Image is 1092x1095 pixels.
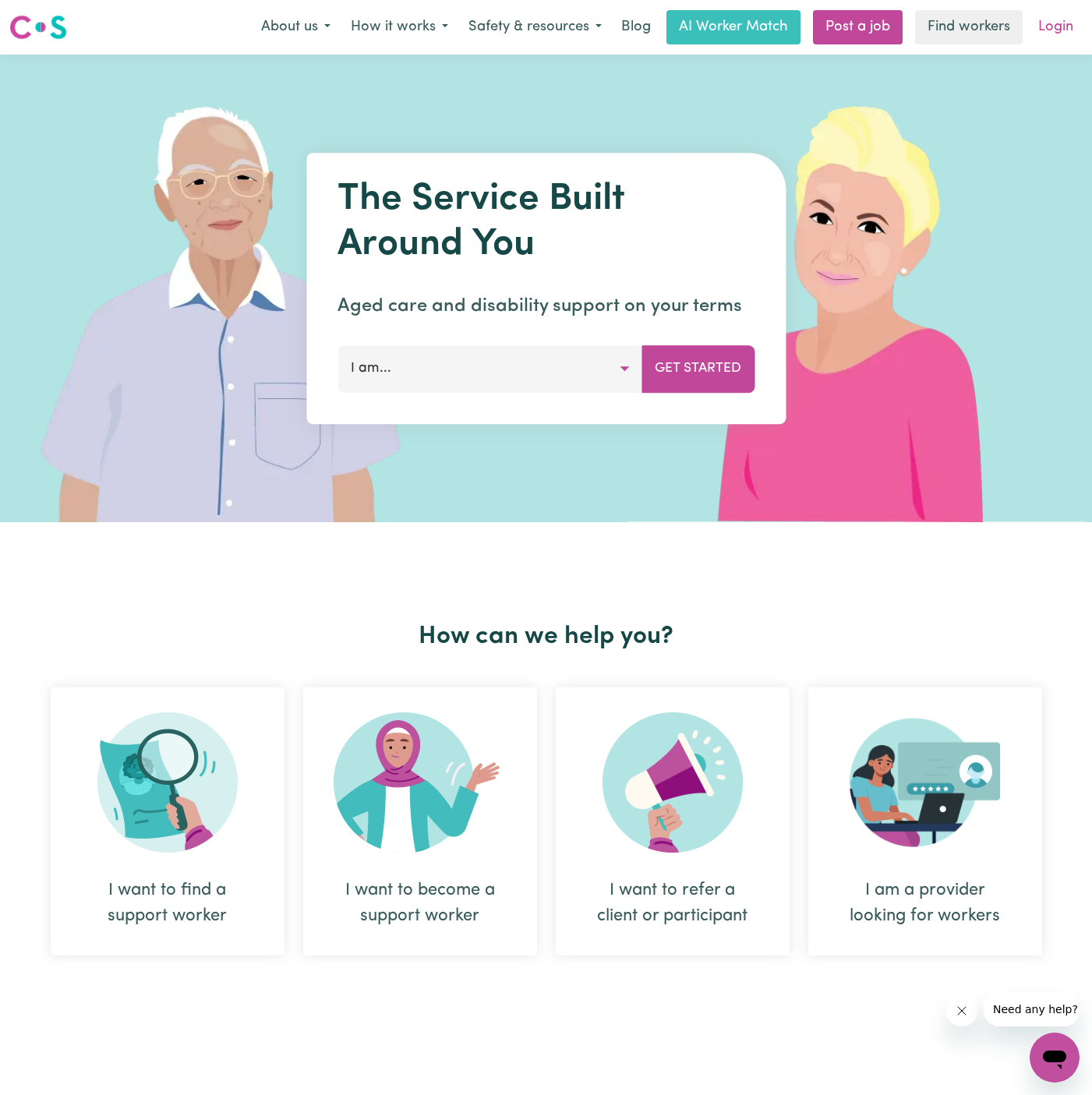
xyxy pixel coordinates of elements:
[846,878,1005,929] div: I am a provider looking for workers
[41,622,1051,652] h2: How can we help you?
[1030,1033,1080,1083] iframe: Button to launch messaging window
[9,9,67,45] a: Careseekers logo
[915,10,1023,44] a: Find workers
[458,11,612,44] button: Safety & resources
[1029,10,1083,44] a: Login
[593,878,752,929] div: I want to refer a client or participant
[813,10,903,44] a: Post a job
[556,687,790,955] div: I want to refer a client or participant
[337,345,642,392] button: I am...
[51,687,284,955] div: I want to find a support worker
[641,345,755,392] button: Get Started
[850,712,1001,853] img: Provider
[337,292,755,320] p: Aged care and disability support on your terms
[9,13,67,41] img: Careseekers logo
[88,878,247,929] div: I want to find a support worker
[341,11,458,44] button: How it works
[666,10,800,44] a: AI Worker Match
[984,992,1080,1026] iframe: Message from company
[251,11,341,44] button: About us
[946,995,977,1026] iframe: Close message
[303,687,537,955] div: I want to become a support worker
[97,712,238,853] img: Search
[334,712,507,853] img: Become Worker
[603,712,743,853] img: Refer
[808,687,1042,955] div: I am a provider looking for workers
[341,878,500,929] div: I want to become a support worker
[612,10,660,44] a: Blog
[337,178,755,267] h1: The Service Built Around You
